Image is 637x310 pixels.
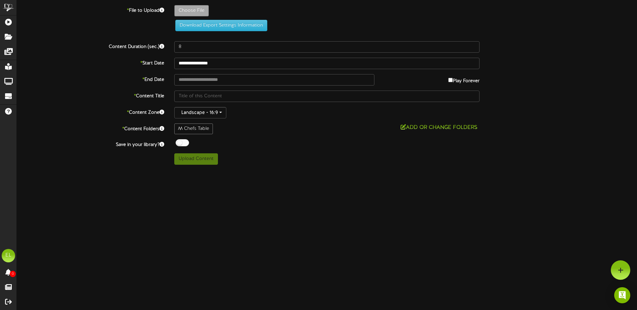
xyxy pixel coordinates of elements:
[175,20,267,31] button: Download Export Settings Information
[12,107,169,116] label: Content Zone
[10,271,16,277] span: 0
[12,5,169,14] label: File to Upload
[12,139,169,148] label: Save in your library?
[174,153,218,165] button: Upload Content
[448,74,480,85] label: Play Forever
[12,91,169,100] label: Content Title
[448,78,453,82] input: Play Forever
[172,23,267,28] a: Download Export Settings Information
[399,123,480,132] button: Add or Change Folders
[12,123,169,133] label: Content Folders
[2,249,15,262] div: EL
[12,41,169,50] label: Content Duration (sec.)
[12,74,169,83] label: End Date
[12,58,169,67] label: Start Date
[174,91,480,102] input: Title of this Content
[174,107,226,118] button: Landscape - 16:9
[174,123,213,134] div: M Chefs Table
[614,287,630,303] div: Open Intercom Messenger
